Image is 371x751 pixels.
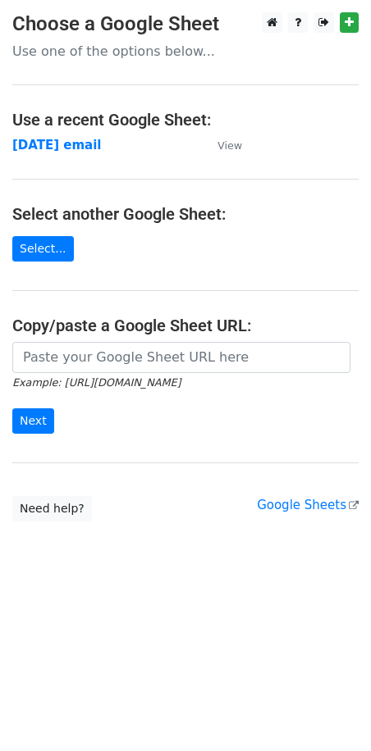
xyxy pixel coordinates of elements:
[218,139,242,152] small: View
[12,496,92,521] a: Need help?
[12,204,359,224] h4: Select another Google Sheet:
[12,43,359,60] p: Use one of the options below...
[12,12,359,36] h3: Choose a Google Sheet
[12,408,54,434] input: Next
[201,138,242,152] a: View
[12,316,359,335] h4: Copy/paste a Google Sheet URL:
[257,498,359,512] a: Google Sheets
[12,110,359,130] h4: Use a recent Google Sheet:
[12,376,181,389] small: Example: [URL][DOMAIN_NAME]
[12,236,74,262] a: Select...
[12,138,102,152] a: [DATE] email
[12,342,350,373] input: Paste your Google Sheet URL here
